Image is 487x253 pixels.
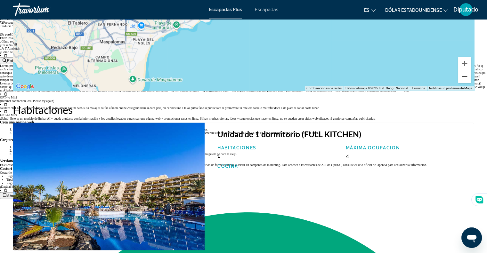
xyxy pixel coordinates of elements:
h3: Unidad de 1 dormitorio (FULL KITCHEN) [217,129,467,139]
img: ii_ait1.jpg [13,123,205,250]
button: Reducir [458,70,471,83]
a: Travorium [13,1,77,18]
button: Combinaciones de teclas [306,86,342,91]
font: es [364,8,369,13]
a: Escapadas [255,7,278,12]
font: Diputado [453,6,478,13]
a: Abre esta zona en Google Maps (se abre en una nueva ventana) [14,82,36,91]
p: Máxima ocupacion [345,145,467,150]
a: Notificar un problema de Maps [429,86,472,90]
font: Dólar estadounidense [385,8,442,13]
a: Escapadas Plus [209,7,242,12]
p: Cocina [217,164,339,169]
iframe: Buton lansare fereastră mesagerie [461,227,482,248]
span: 4 [345,152,349,159]
h2: Habitaciones [13,103,474,116]
span: Datos del mapa ©2025 Inst. Geogr. Nacional [345,86,408,90]
p: Habitaciones [217,145,339,150]
a: Términos (se abre en una nueva pestaña) [412,86,425,90]
img: Google [14,82,36,91]
span: 1 [217,152,220,159]
button: Cambiar idioma [364,5,376,15]
button: Menú de usuario [458,3,474,16]
button: Cambiar moneda [385,5,448,15]
button: Ampliar [458,57,471,70]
